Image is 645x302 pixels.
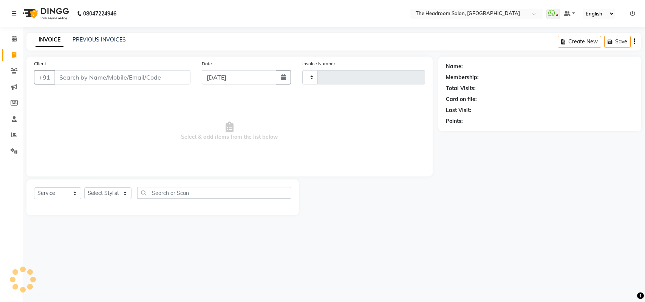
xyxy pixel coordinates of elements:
a: PREVIOUS INVOICES [73,36,126,43]
button: +91 [34,70,55,84]
label: Client [34,60,46,67]
div: Membership: [446,74,479,81]
button: Save [604,36,631,48]
a: INVOICE [36,33,63,47]
span: Select & add items from the list below [34,94,425,169]
img: logo [19,3,71,24]
label: Invoice Number [302,60,335,67]
label: Date [202,60,212,67]
b: 08047224946 [83,3,116,24]
div: Card on file: [446,95,477,103]
input: Search or Scan [137,187,291,199]
div: Name: [446,63,463,71]
button: Create New [558,36,601,48]
div: Total Visits: [446,84,476,92]
div: Points: [446,117,463,125]
input: Search by Name/Mobile/Email/Code [54,70,190,84]
div: Last Visit: [446,106,471,114]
